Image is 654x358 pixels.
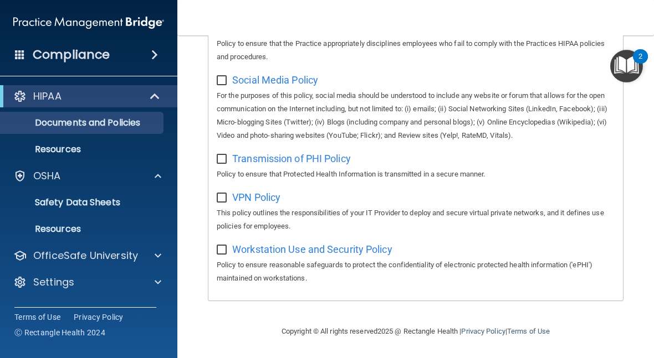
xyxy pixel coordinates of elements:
[33,47,110,63] h4: Compliance
[217,168,615,181] p: Policy to ensure that Protected Health Information is transmitted in a secure manner.
[217,37,615,64] p: Policy to ensure that the Practice appropriately disciplines employees who fail to comply with th...
[217,206,615,233] p: This policy outlines the responsibilities of your IT Provider to deploy and secure virtual privat...
[13,169,161,183] a: OSHA
[217,258,615,285] p: Policy to ensure reasonable safeguards to protect the confidentiality of electronic protected hea...
[7,117,159,128] p: Documents and Policies
[7,144,159,155] p: Resources
[33,249,138,262] p: OfficeSafe University
[232,153,351,164] span: Transmission of PHI Policy
[33,90,62,103] p: HIPAA
[33,169,61,183] p: OSHA
[638,56,642,71] div: 2
[13,249,161,262] a: OfficeSafe University
[217,89,615,142] p: For the purposes of this policy, social media should be understood to include any website or foru...
[13,90,161,103] a: HIPAA
[14,327,105,338] span: Ⓒ Rectangle Health 2024
[14,312,60,323] a: Terms of Use
[7,197,159,208] p: Safety Data Sheets
[232,74,318,86] span: Social Media Policy
[461,327,505,335] a: Privacy Policy
[13,276,161,289] a: Settings
[232,191,280,203] span: VPN Policy
[462,279,641,324] iframe: Drift Widget Chat Controller
[213,314,618,349] div: Copyright © All rights reserved 2025 @ Rectangle Health | |
[232,243,392,255] span: Workstation Use and Security Policy
[610,50,643,82] button: Open Resource Center, 2 new notifications
[507,327,550,335] a: Terms of Use
[13,12,164,34] img: PMB logo
[7,224,159,235] p: Resources
[33,276,74,289] p: Settings
[74,312,124,323] a: Privacy Policy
